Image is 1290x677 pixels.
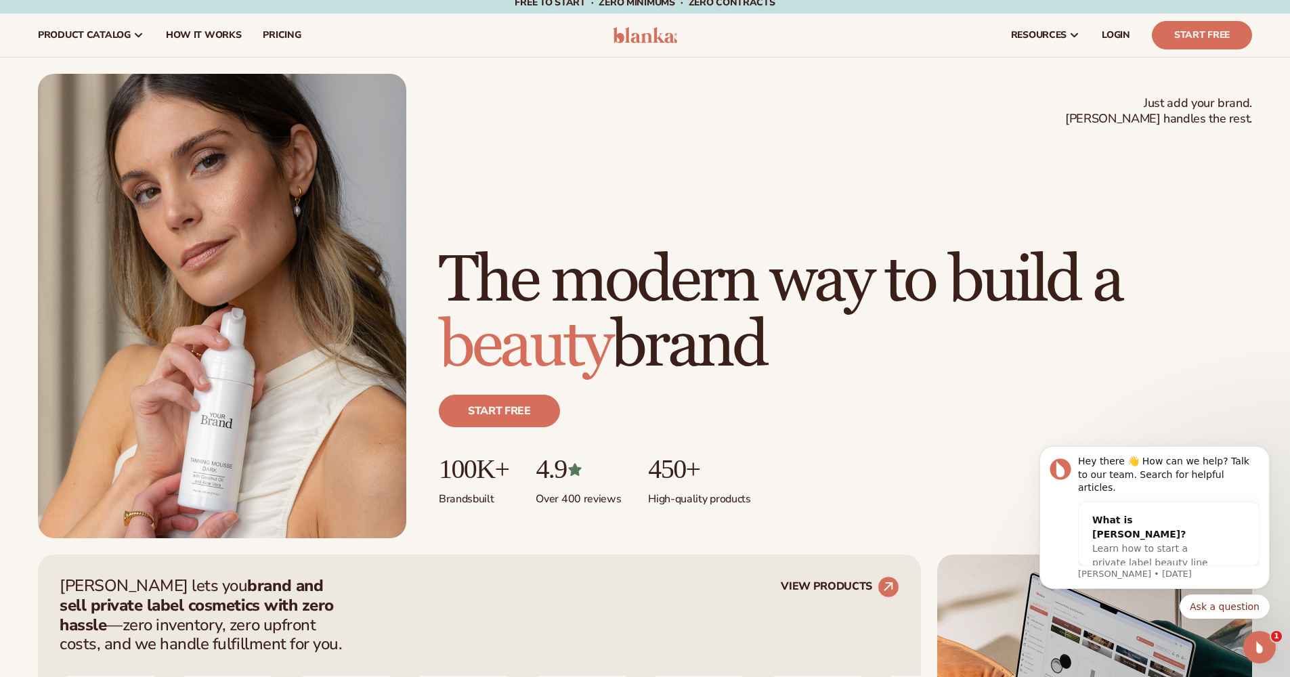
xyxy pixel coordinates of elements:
iframe: Intercom notifications message [1019,416,1290,640]
a: pricing [252,14,311,57]
img: Female holding tanning mousse. [38,74,406,538]
p: Over 400 reviews [536,484,621,506]
a: Start free [439,395,560,427]
a: VIEW PRODUCTS [781,576,899,598]
span: resources [1011,30,1067,41]
span: How It Works [166,30,242,41]
p: 4.9 [536,454,621,484]
span: 1 [1271,631,1282,642]
span: Just add your brand. [PERSON_NAME] handles the rest. [1065,95,1252,127]
p: Brands built [439,484,509,506]
span: LOGIN [1102,30,1130,41]
iframe: Intercom live chat [1243,631,1276,663]
p: High-quality products [648,484,750,506]
p: 450+ [648,454,750,484]
a: resources [1000,14,1091,57]
a: How It Works [155,14,253,57]
a: LOGIN [1091,14,1141,57]
span: beauty [439,306,611,385]
p: 100K+ [439,454,509,484]
p: [PERSON_NAME] lets you —zero inventory, zero upfront costs, and we handle fulfillment for you. [60,576,351,654]
span: product catalog [38,30,131,41]
strong: brand and sell private label cosmetics with zero hassle [60,575,334,636]
span: pricing [263,30,301,41]
a: Start Free [1152,21,1252,49]
h1: The modern way to build a brand [439,248,1252,378]
a: product catalog [27,14,155,57]
img: logo [613,27,677,43]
